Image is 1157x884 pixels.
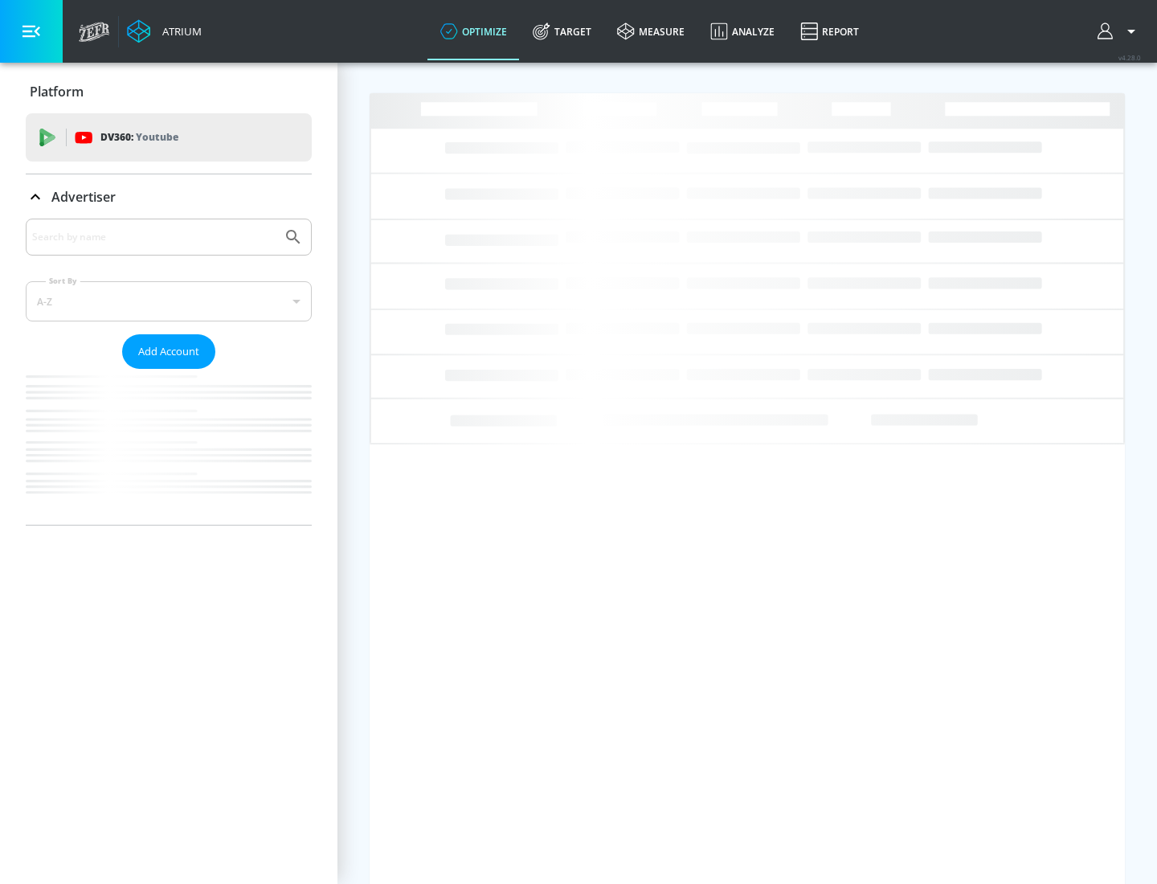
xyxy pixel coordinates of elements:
button: Add Account [122,334,215,369]
div: DV360: Youtube [26,113,312,162]
a: Report [787,2,872,60]
p: Youtube [136,129,178,145]
a: Atrium [127,19,202,43]
input: Search by name [32,227,276,248]
label: Sort By [46,276,80,286]
div: Platform [26,69,312,114]
span: Add Account [138,342,199,361]
a: Target [520,2,604,60]
div: A-Z [26,281,312,321]
a: measure [604,2,697,60]
nav: list of Advertiser [26,369,312,525]
div: Atrium [156,24,202,39]
a: Analyze [697,2,787,60]
a: optimize [427,2,520,60]
span: v 4.28.0 [1118,53,1141,62]
p: Platform [30,83,84,100]
p: DV360: [100,129,178,146]
div: Advertiser [26,219,312,525]
div: Advertiser [26,174,312,219]
p: Advertiser [51,188,116,206]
